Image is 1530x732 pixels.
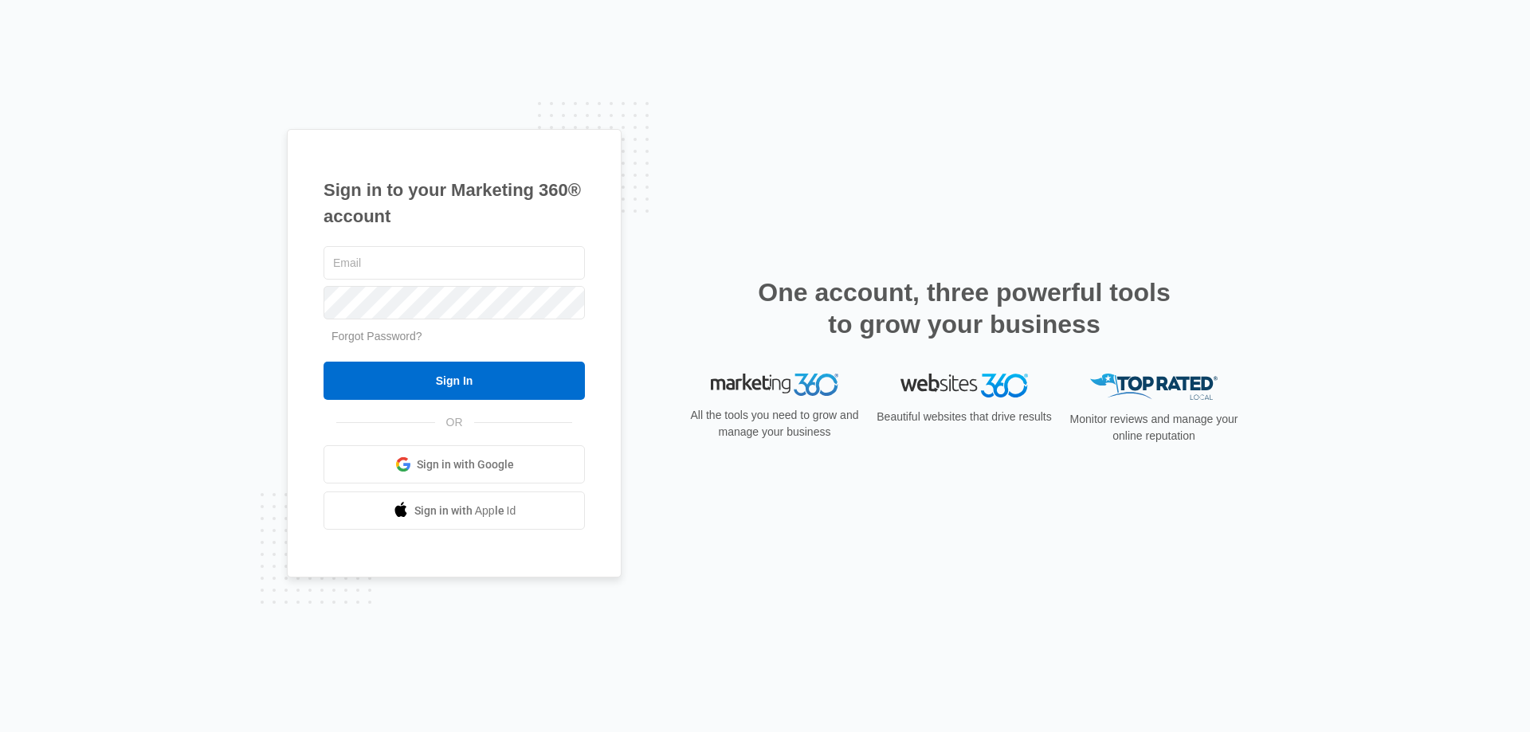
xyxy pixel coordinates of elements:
[324,491,585,530] a: Sign in with Apple Id
[875,409,1053,425] p: Beautiful websites that drive results
[414,503,516,519] span: Sign in with Apple Id
[1065,411,1243,444] p: Monitor reviews and manage your online reputation
[331,330,422,343] a: Forgot Password?
[753,276,1175,340] h2: One account, three powerful tools to grow your business
[711,374,838,396] img: Marketing 360
[1090,374,1218,400] img: Top Rated Local
[324,362,585,400] input: Sign In
[324,445,585,483] a: Sign in with Google
[417,456,514,473] span: Sign in with Google
[324,246,585,280] input: Email
[900,374,1028,397] img: Websites 360
[435,414,474,431] span: OR
[324,177,585,229] h1: Sign in to your Marketing 360® account
[685,407,864,440] p: All the tools you need to grow and manage your business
